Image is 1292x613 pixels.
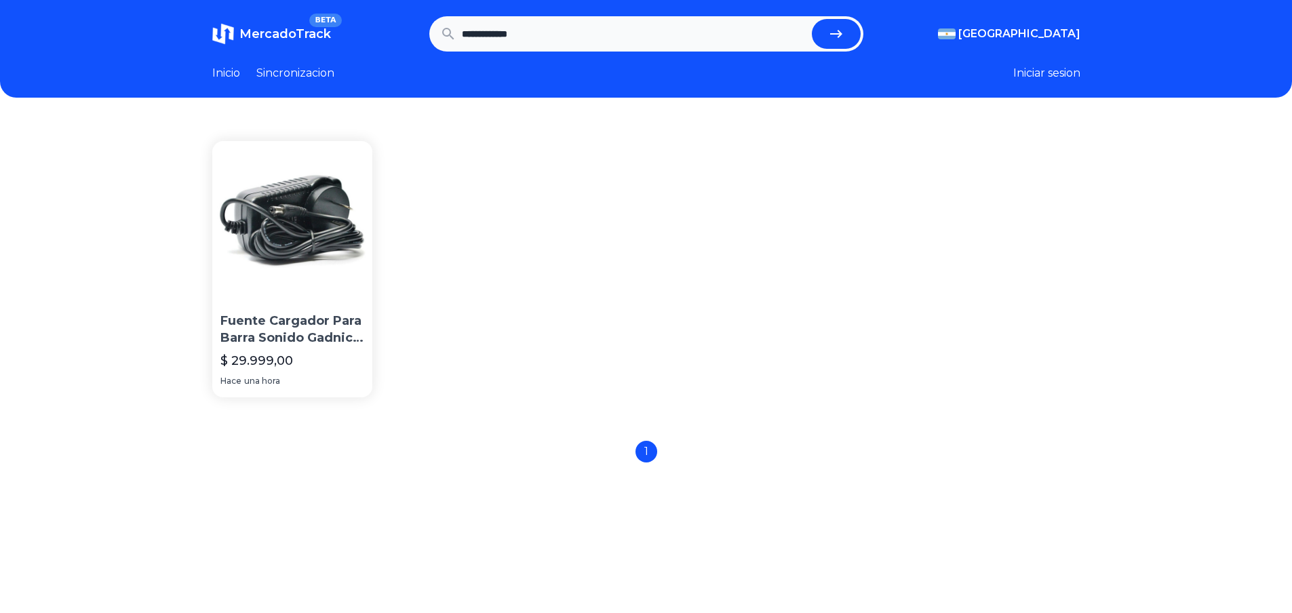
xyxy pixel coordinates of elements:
span: MercadoTrack [239,26,331,41]
p: Fuente Cargador Para Barra Sonido Gadnic Bs1000 Bs-1000, 18v [220,313,365,347]
span: BETA [309,14,341,27]
a: MercadoTrackBETA [212,23,331,45]
button: Iniciar sesion [1013,65,1080,81]
a: Fuente Cargador Para Barra Sonido Gadnic Bs1000 Bs-1000, 18vFuente Cargador Para Barra Sonido Gad... [212,141,373,397]
button: [GEOGRAPHIC_DATA] [938,26,1080,42]
p: $ 29.999,00 [220,351,293,370]
img: MercadoTrack [212,23,234,45]
img: Fuente Cargador Para Barra Sonido Gadnic Bs1000 Bs-1000, 18v [212,141,373,302]
span: [GEOGRAPHIC_DATA] [958,26,1080,42]
a: Inicio [212,65,240,81]
span: Hace [220,376,241,387]
img: Argentina [938,28,956,39]
span: una hora [244,376,280,387]
a: Sincronizacion [256,65,334,81]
